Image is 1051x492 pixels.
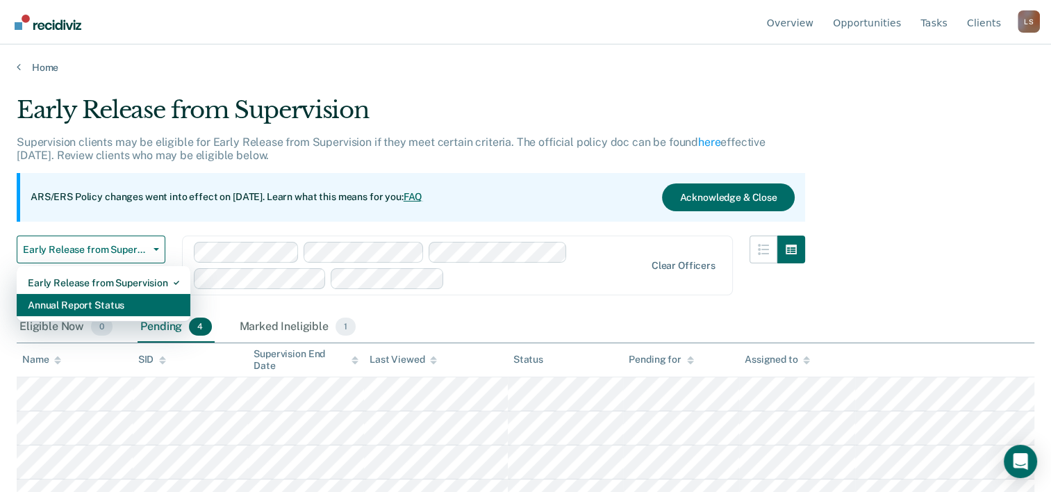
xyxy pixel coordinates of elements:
div: Marked Ineligible1 [237,312,359,343]
div: Early Release from Supervision [28,272,179,294]
div: Clear officers [652,260,715,272]
span: 1 [336,318,356,336]
button: Acknowledge & Close [662,183,794,211]
div: Supervision End Date [254,348,358,372]
button: Early Release from Supervision [17,236,165,263]
p: ARS/ERS Policy changes went into effect on [DATE]. Learn what this means for you: [31,190,422,204]
img: Recidiviz [15,15,81,30]
p: Supervision clients may be eligible for Early Release from Supervision if they meet certain crite... [17,136,766,162]
div: Pending for [629,354,693,366]
button: Profile dropdown button [1018,10,1040,33]
div: Early Release from Supervision [17,96,805,136]
div: Last Viewed [370,354,437,366]
span: 0 [91,318,113,336]
div: SID [138,354,167,366]
span: Early Release from Supervision [23,244,148,256]
div: Open Intercom Messenger [1004,445,1037,478]
div: Dropdown Menu [17,266,190,322]
div: L S [1018,10,1040,33]
div: Annual Report Status [28,294,179,316]
a: Home [17,61,1034,74]
div: Name [22,354,61,366]
div: Pending4 [138,312,214,343]
span: 4 [189,318,211,336]
div: Assigned to [745,354,810,366]
a: here [698,136,720,149]
div: Eligible Now0 [17,312,115,343]
div: Status [513,354,543,366]
a: FAQ [404,191,423,202]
